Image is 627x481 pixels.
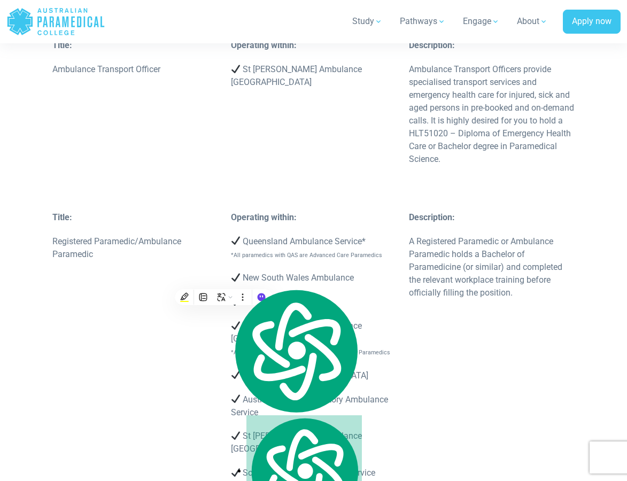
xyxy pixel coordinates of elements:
[346,6,389,36] a: Study
[231,65,240,73] img: ✔
[52,212,72,222] strong: Title:
[52,40,72,50] strong: Title:
[231,63,397,89] p: St [PERSON_NAME] Ambulance [GEOGRAPHIC_DATA]
[456,6,506,36] a: Engage
[52,235,218,261] p: Registered Paramedic/Ambulance Paramedic
[231,235,397,261] p: Queensland Ambulance Service*
[510,6,554,36] a: About
[231,273,240,282] img: ✔
[393,6,452,36] a: Pathways
[52,63,218,76] p: Ambulance Transport Officer
[231,40,297,50] strong: Operating within:
[231,212,297,222] strong: Operating within:
[409,40,455,50] strong: Description:
[563,10,621,34] a: Apply now
[409,63,575,166] p: Ambulance Transport Officers provide specialised transport services and emergency health care for...
[231,236,240,245] img: ✔
[409,235,575,299] p: A Registered Paramedic or Ambulance Paramedic holds a Bachelor of Paramedicine (or similar) and c...
[231,252,382,259] span: *All paramedics with QAS are Advanced Care Paramedics
[231,271,397,284] p: New South Wales Ambulance
[409,212,455,222] strong: Description:
[6,4,105,39] a: Australian Paramedical College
